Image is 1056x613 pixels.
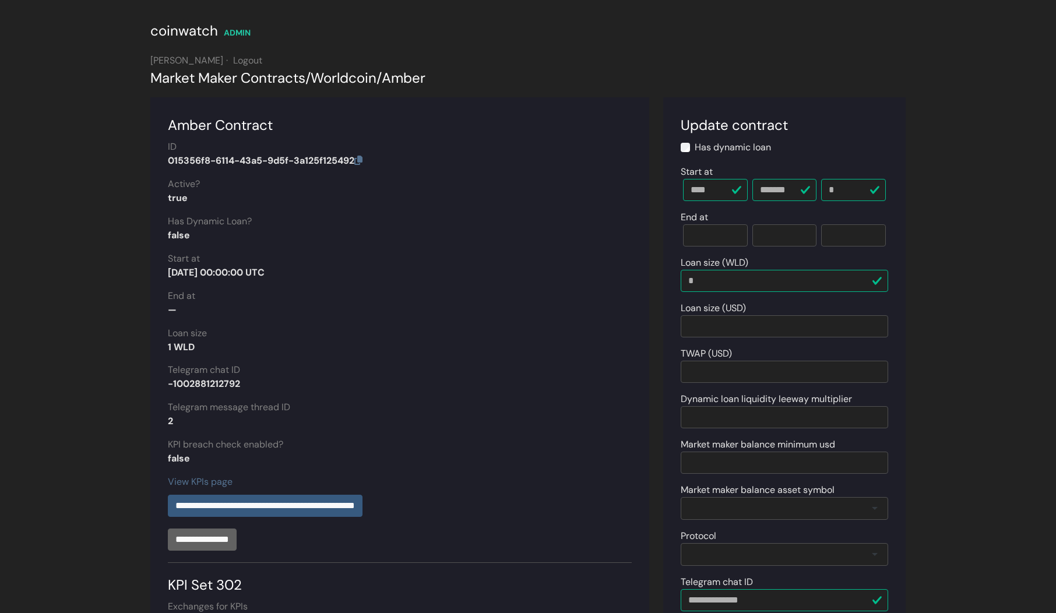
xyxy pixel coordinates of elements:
label: Dynamic loan liquidity leeway multiplier [681,392,852,406]
label: Telegram chat ID [168,363,240,377]
label: Protocol [681,529,716,543]
label: Telegram message thread ID [168,400,290,414]
label: Market maker balance minimum usd [681,438,835,452]
strong: 2 [168,415,173,427]
label: Telegram chat ID [681,575,753,589]
span: / [376,69,382,87]
div: [PERSON_NAME] [150,54,906,68]
strong: 1 WLD [168,341,195,353]
label: Loan size [168,326,207,340]
label: Has dynamic loan [695,140,771,154]
strong: true [168,192,188,204]
label: KPI breach check enabled? [168,438,283,452]
label: Loan size (USD) [681,301,746,315]
strong: — [168,304,177,316]
label: TWAP (USD) [681,347,732,361]
label: Market maker balance asset symbol [681,483,835,497]
a: coinwatch ADMIN [150,26,251,38]
strong: 015356f8-6114-43a5-9d5f-3a125f125492 [168,154,362,167]
a: Logout [233,54,262,66]
span: / [305,69,311,87]
div: Market Maker Contracts Worldcoin Amber [150,68,906,89]
label: End at [168,289,195,303]
label: Start at [168,252,200,266]
strong: false [168,229,190,241]
span: · [226,54,228,66]
label: ID [168,140,177,154]
strong: false [168,452,190,464]
div: coinwatch [150,20,218,41]
div: ADMIN [224,27,251,39]
div: Amber Contract [168,115,632,136]
div: KPI Set 302 [168,562,632,596]
a: View KPIs page [168,475,233,488]
label: Active? [168,177,200,191]
label: End at [681,210,708,224]
strong: -1002881212792 [168,378,240,390]
label: Start at [681,165,713,179]
label: Has Dynamic Loan? [168,214,252,228]
div: Update contract [681,115,888,136]
label: Loan size (WLD) [681,256,748,270]
strong: [DATE] 00:00:00 UTC [168,266,265,279]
